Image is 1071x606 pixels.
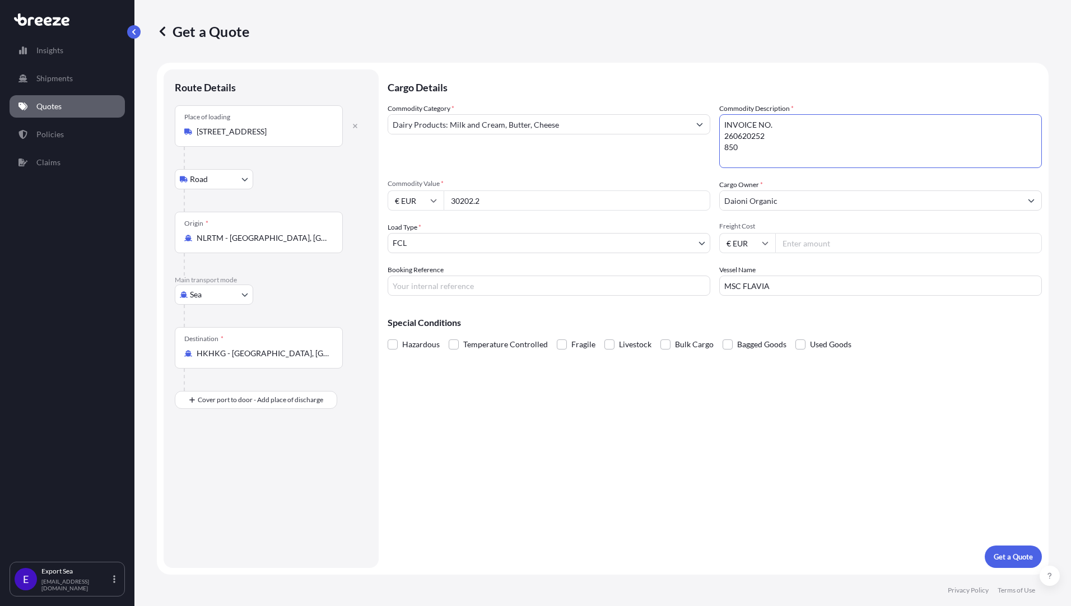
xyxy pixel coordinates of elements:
p: Special Conditions [388,318,1042,327]
span: Livestock [619,336,651,353]
div: Origin [184,219,208,228]
a: Policies [10,123,125,146]
label: Commodity Category [388,103,454,114]
input: Place of loading [197,126,329,137]
input: Origin [197,232,329,244]
input: Select a commodity type [388,114,690,134]
div: Place of loading [184,113,230,122]
p: [EMAIL_ADDRESS][DOMAIN_NAME] [41,578,111,591]
span: E [23,574,29,585]
span: Hazardous [402,336,440,353]
p: Policies [36,129,64,140]
p: Quotes [36,101,62,112]
button: Show suggestions [1021,190,1041,211]
a: Insights [10,39,125,62]
span: Sea [190,289,202,300]
input: Enter amount [775,233,1042,253]
p: Export Sea [41,567,111,576]
span: Bulk Cargo [675,336,714,353]
input: Destination [197,348,329,359]
span: Load Type [388,222,421,233]
span: Bagged Goods [737,336,786,353]
span: Temperature Controlled [463,336,548,353]
p: Route Details [175,81,236,94]
input: Full name [720,190,1021,211]
span: Road [190,174,208,185]
button: Show suggestions [690,114,710,134]
p: Insights [36,45,63,56]
span: FCL [393,237,407,249]
p: Shipments [36,73,73,84]
p: Main transport mode [175,276,367,285]
label: Vessel Name [719,264,756,276]
a: Quotes [10,95,125,118]
span: Used Goods [810,336,851,353]
button: Select transport [175,169,253,189]
button: Get a Quote [985,546,1042,568]
span: Commodity Value [388,179,710,188]
div: Destination [184,334,223,343]
button: Select transport [175,285,253,305]
span: Cover port to door - Add place of discharge [198,394,323,405]
a: Privacy Policy [948,586,989,595]
label: Booking Reference [388,264,444,276]
p: Cargo Details [388,69,1042,103]
p: Claims [36,157,60,168]
span: Freight Cost [719,222,1042,231]
label: Commodity Description [719,103,794,114]
input: Your internal reference [388,276,710,296]
input: Enter name [719,276,1042,296]
textarea: INVOICE NO. 260620252 1,530 1LTR DAIONI ORGANIC WHOLE COW'S MILK UHT 255 1LTR DAIONI ORGANIC SKIM... [719,114,1042,168]
button: Cover port to door - Add place of discharge [175,391,337,409]
span: Fragile [571,336,595,353]
input: Type amount [444,190,710,211]
button: FCL [388,233,710,253]
a: Shipments [10,67,125,90]
label: Cargo Owner [719,179,763,190]
a: Terms of Use [998,586,1035,595]
p: Get a Quote [157,22,249,40]
a: Claims [10,151,125,174]
p: Get a Quote [994,551,1033,562]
